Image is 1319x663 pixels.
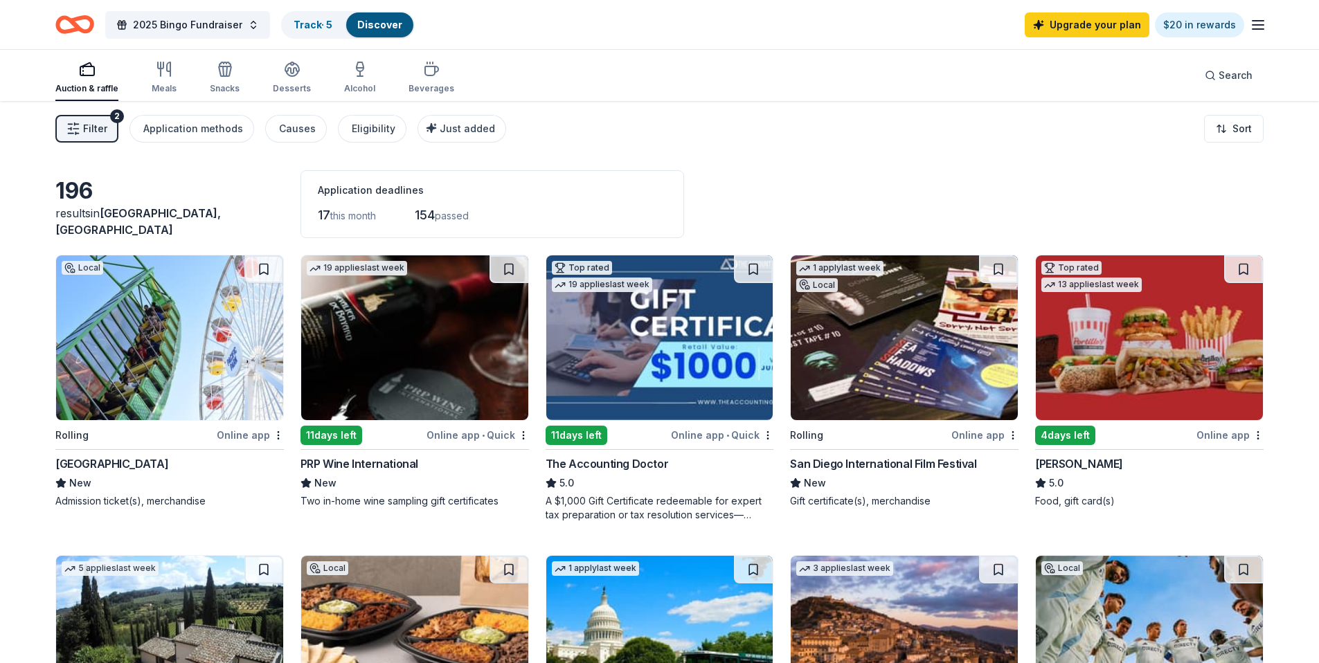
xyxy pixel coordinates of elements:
button: Eligibility [338,115,406,143]
button: Track· 5Discover [281,11,415,39]
span: this month [330,210,376,221]
div: Beverages [409,83,454,94]
a: Track· 5 [294,19,332,30]
span: • [482,430,485,441]
a: Image for Portillo'sTop rated13 applieslast week4days leftOnline app[PERSON_NAME]5.0Food, gift ca... [1035,255,1264,508]
img: Image for Portillo's [1036,255,1263,420]
div: Online app [217,426,284,444]
div: Causes [279,120,316,137]
span: 5.0 [1049,475,1064,491]
span: in [55,206,221,237]
span: New [69,475,91,491]
div: results [55,205,284,238]
div: Admission ticket(s), merchandise [55,494,284,508]
div: Rolling [790,427,823,444]
button: Search [1194,62,1264,89]
span: passed [435,210,469,221]
div: Online app [951,426,1019,444]
div: [GEOGRAPHIC_DATA] [55,455,168,472]
div: 19 applies last week [552,278,652,292]
a: Upgrade your plan [1025,12,1149,37]
span: New [314,475,337,491]
div: 13 applies last week [1041,278,1142,292]
a: $20 in rewards [1155,12,1244,37]
button: Causes [265,115,327,143]
div: The Accounting Doctor [546,455,669,472]
a: Discover [357,19,402,30]
span: Just added [440,122,495,134]
div: Meals [152,83,177,94]
div: 1 apply last week [552,561,639,576]
div: Snacks [210,83,240,94]
button: Snacks [210,55,240,101]
a: Image for San Diego International Film Festival1 applylast weekLocalRollingOnline appSan Diego In... [790,255,1019,508]
div: Local [1041,561,1083,575]
div: Online app Quick [671,426,773,444]
div: PRP Wine International [300,455,418,472]
div: 11 days left [300,426,362,445]
button: Desserts [273,55,311,101]
button: Filter2 [55,115,118,143]
span: Search [1219,67,1253,84]
div: 19 applies last week [307,261,407,275]
span: Filter [83,120,107,137]
button: Sort [1204,115,1264,143]
button: 2025 Bingo Fundraiser [105,11,270,39]
img: Image for San Diego International Film Festival [791,255,1018,420]
span: 2025 Bingo Fundraiser [133,17,242,33]
span: 5.0 [559,475,574,491]
button: Beverages [409,55,454,101]
button: Auction & raffle [55,55,118,101]
div: Alcohol [344,83,375,94]
a: Image for Pacific ParkLocalRollingOnline app[GEOGRAPHIC_DATA]NewAdmission ticket(s), merchandise [55,255,284,508]
div: Online app Quick [427,426,529,444]
div: Local [307,561,348,575]
div: Eligibility [352,120,395,137]
button: Alcohol [344,55,375,101]
span: Sort [1232,120,1252,137]
div: 3 applies last week [796,561,893,576]
a: Home [55,8,94,41]
div: Two in-home wine sampling gift certificates [300,494,529,508]
div: Desserts [273,83,311,94]
button: Application methods [129,115,254,143]
span: New [804,475,826,491]
button: Meals [152,55,177,101]
div: 5 applies last week [62,561,159,576]
div: Auction & raffle [55,83,118,94]
a: Image for The Accounting DoctorTop rated19 applieslast week11days leftOnline app•QuickThe Account... [546,255,774,522]
span: 17 [318,208,330,222]
div: Online app [1196,426,1264,444]
div: Top rated [552,261,612,275]
div: 11 days left [546,426,607,445]
div: [PERSON_NAME] [1035,455,1123,472]
button: Just added [418,115,506,143]
div: 4 days left [1035,426,1095,445]
div: Application deadlines [318,182,667,199]
div: A $1,000 Gift Certificate redeemable for expert tax preparation or tax resolution services—recipi... [546,494,774,522]
a: Image for PRP Wine International19 applieslast week11days leftOnline app•QuickPRP Wine Internatio... [300,255,529,508]
div: Local [796,278,838,292]
div: Application methods [143,120,243,137]
div: Food, gift card(s) [1035,494,1264,508]
img: Image for PRP Wine International [301,255,528,420]
img: Image for Pacific Park [56,255,283,420]
span: 154 [415,208,435,222]
span: [GEOGRAPHIC_DATA], [GEOGRAPHIC_DATA] [55,206,221,237]
div: San Diego International Film Festival [790,455,976,472]
span: • [726,430,729,441]
div: Rolling [55,427,89,444]
div: 1 apply last week [796,261,883,275]
img: Image for The Accounting Doctor [546,255,773,420]
div: Top rated [1041,261,1102,275]
div: Local [62,261,103,275]
div: Gift certificate(s), merchandise [790,494,1019,508]
div: 2 [110,109,124,123]
div: 196 [55,177,284,205]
